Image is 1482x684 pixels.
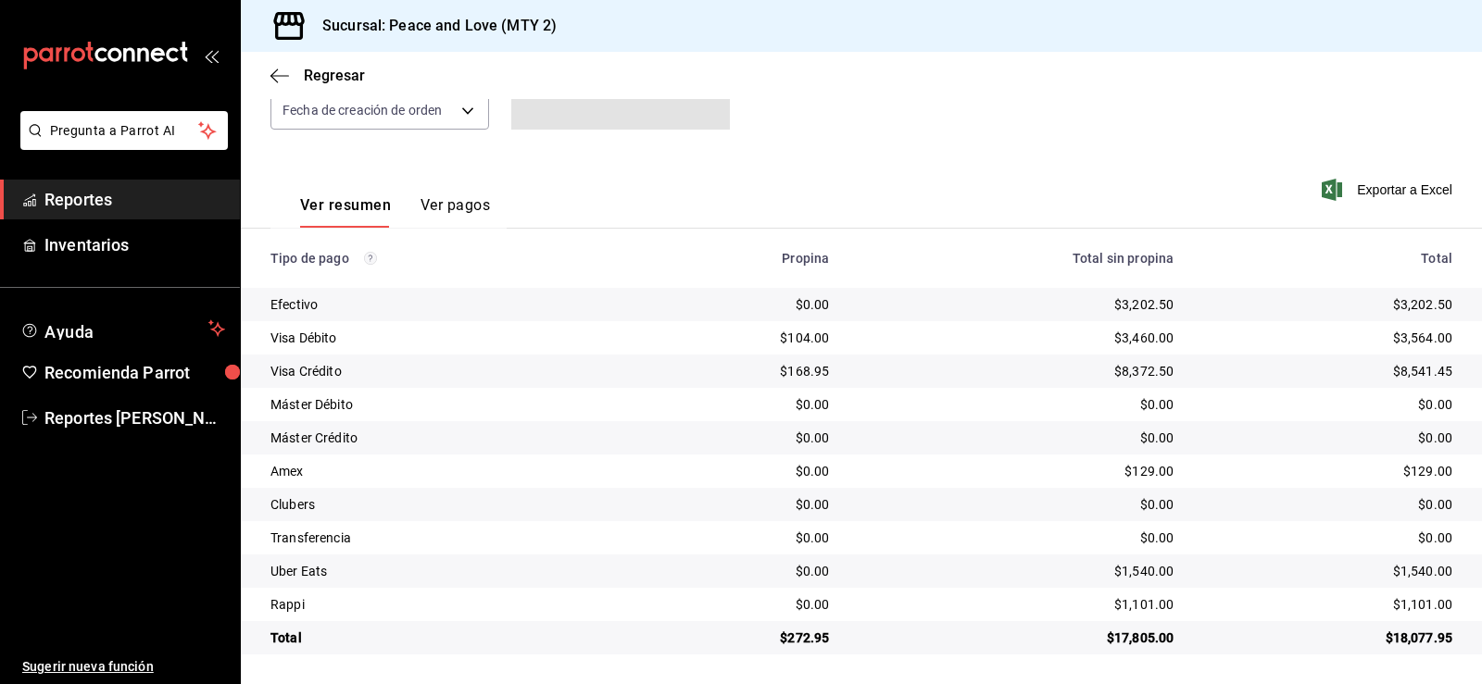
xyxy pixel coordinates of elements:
[204,48,219,63] button: open_drawer_menu
[859,628,1174,647] div: $17,805.00
[859,462,1174,480] div: $129.00
[652,595,830,614] div: $0.00
[859,595,1174,614] div: $1,101.00
[270,462,622,480] div: Amex
[859,529,1174,547] div: $0.00
[308,15,557,37] h3: Sucursal: Peace and Love (MTY 2)
[283,101,442,119] span: Fecha de creación de orden
[1203,628,1452,647] div: $18,077.95
[270,628,622,647] div: Total
[1203,329,1452,347] div: $3,564.00
[652,628,830,647] div: $272.95
[270,329,622,347] div: Visa Débito
[1325,179,1452,201] button: Exportar a Excel
[1203,462,1452,480] div: $129.00
[652,395,830,414] div: $0.00
[1203,295,1452,314] div: $3,202.50
[652,329,830,347] div: $104.00
[652,495,830,514] div: $0.00
[13,134,228,154] a: Pregunta a Parrot AI
[652,362,830,380] div: $168.95
[859,295,1174,314] div: $3,202.50
[652,429,830,447] div: $0.00
[270,295,622,314] div: Efectivo
[859,329,1174,347] div: $3,460.00
[1203,395,1452,414] div: $0.00
[1203,529,1452,547] div: $0.00
[652,562,830,580] div: $0.00
[1203,595,1452,614] div: $1,101.00
[300,196,391,228] button: Ver resumen
[859,251,1174,266] div: Total sin propina
[270,429,622,447] div: Máster Crédito
[44,360,225,385] span: Recomienda Parrot
[50,121,199,141] span: Pregunta a Parrot AI
[270,251,622,266] div: Tipo de pago
[652,251,830,266] div: Propina
[44,317,201,340] span: Ayuda
[270,562,622,580] div: Uber Eats
[44,232,225,257] span: Inventarios
[421,196,490,228] button: Ver pagos
[270,67,365,84] button: Regresar
[1203,562,1452,580] div: $1,540.00
[270,362,622,380] div: Visa Crédito
[652,295,830,314] div: $0.00
[1203,495,1452,514] div: $0.00
[1203,362,1452,380] div: $8,541.45
[859,429,1174,447] div: $0.00
[300,196,490,228] div: navigation tabs
[20,111,228,150] button: Pregunta a Parrot AI
[270,529,622,547] div: Transferencia
[859,362,1174,380] div: $8,372.50
[652,462,830,480] div: $0.00
[270,495,622,514] div: Clubers
[1203,429,1452,447] div: $0.00
[22,657,225,677] span: Sugerir nueva función
[44,187,225,212] span: Reportes
[1203,251,1452,266] div: Total
[270,595,622,614] div: Rappi
[859,395,1174,414] div: $0.00
[859,495,1174,514] div: $0.00
[304,67,365,84] span: Regresar
[270,395,622,414] div: Máster Débito
[859,562,1174,580] div: $1,540.00
[44,405,225,430] span: Reportes [PERSON_NAME]
[652,529,830,547] div: $0.00
[364,252,377,265] svg: Los pagos realizados con Pay y otras terminales son montos brutos.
